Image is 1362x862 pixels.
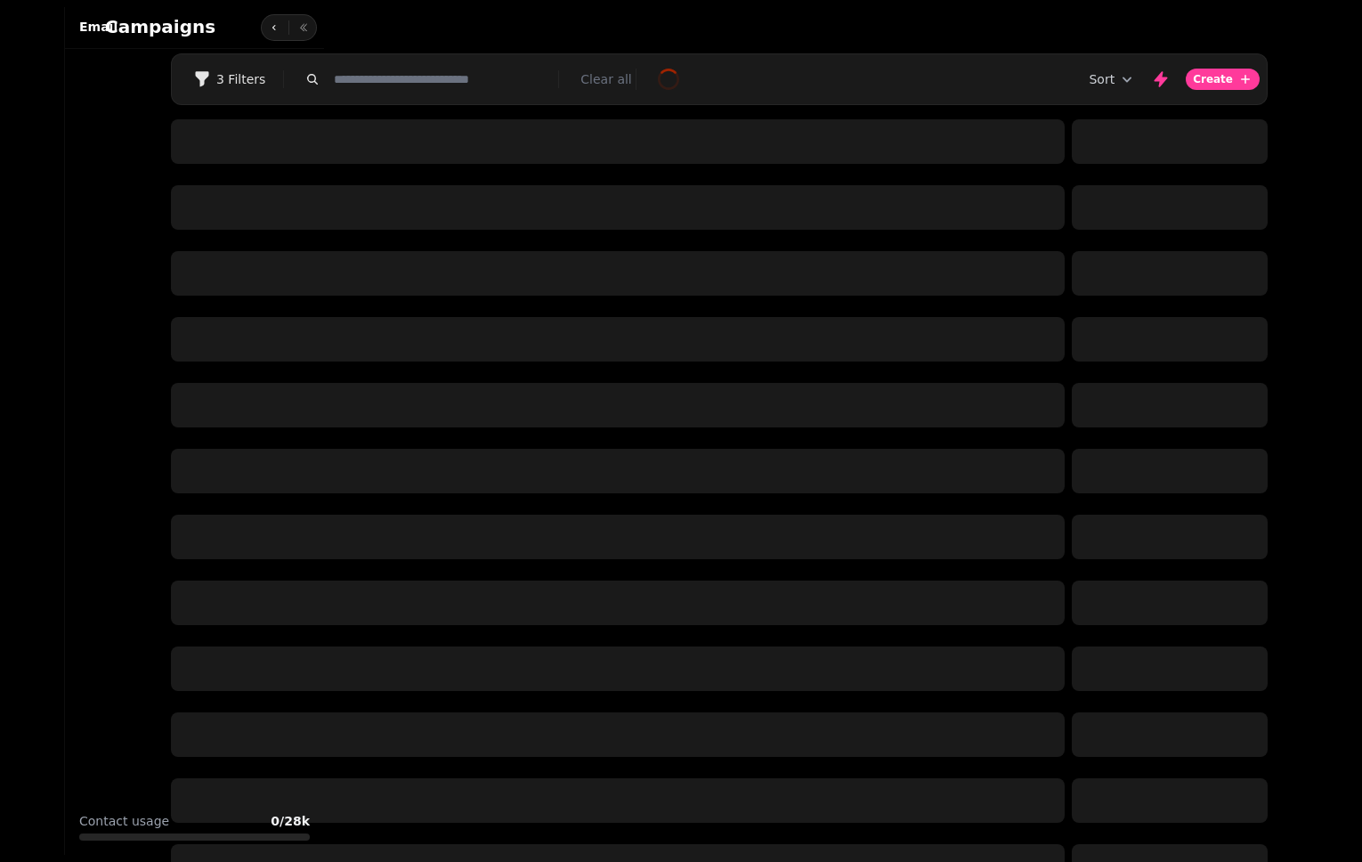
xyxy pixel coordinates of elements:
span: Create [1193,74,1233,85]
h2: Email [79,18,118,36]
button: Clear all [580,70,631,88]
p: Contact usage [79,812,169,830]
button: Create [1186,69,1260,90]
b: 0 / 28k [271,814,310,828]
button: Sort [1089,70,1136,88]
